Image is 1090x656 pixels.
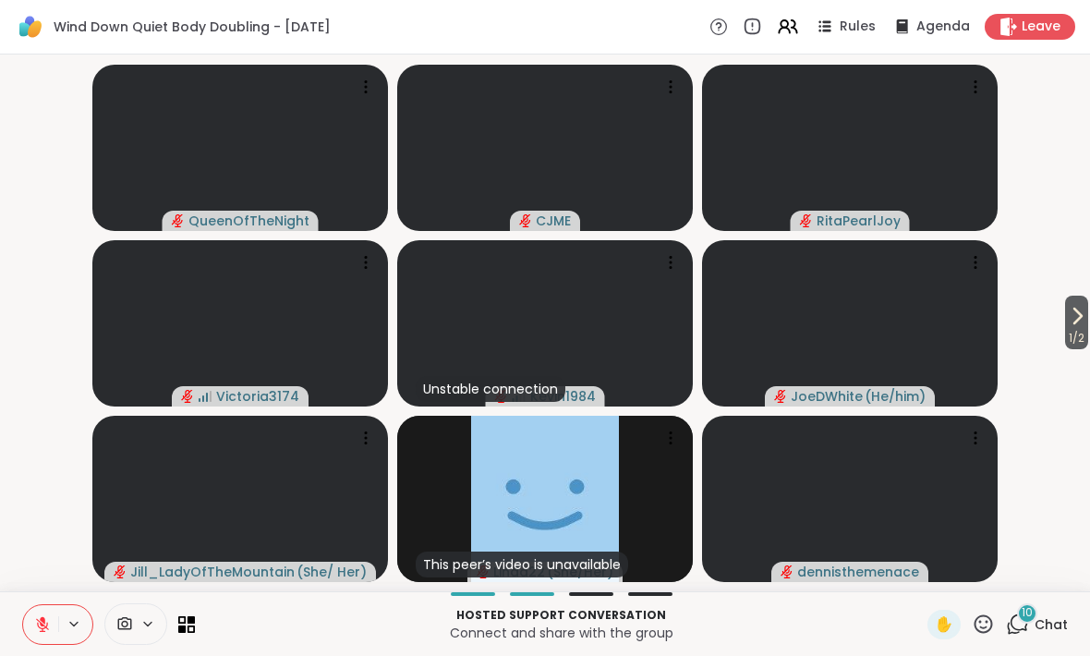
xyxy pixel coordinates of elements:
[188,212,309,230] span: QueenOfTheNight
[536,212,571,230] span: CJME
[1065,327,1088,349] span: 1 / 2
[206,624,916,642] p: Connect and share with the group
[130,563,295,581] span: Jill_LadyOfTheMountain
[1035,615,1068,634] span: Chat
[172,214,185,227] span: audio-muted
[781,565,793,578] span: audio-muted
[416,376,565,402] div: Unstable connection
[519,214,532,227] span: audio-muted
[916,18,970,36] span: Agenda
[181,390,194,403] span: audio-muted
[800,214,813,227] span: audio-muted
[114,565,127,578] span: audio-muted
[206,607,916,624] p: Hosted support conversation
[791,387,863,406] span: JoeDWhite
[1022,605,1033,621] span: 10
[774,390,787,403] span: audio-muted
[216,387,299,406] span: Victoria3174
[15,11,46,43] img: ShareWell Logomark
[471,416,619,582] img: Linda22
[797,563,919,581] span: dennisthemenace
[817,212,901,230] span: RitaPearlJoy
[416,552,628,577] div: This peer’s video is unavailable
[935,613,953,636] span: ✋
[1065,296,1088,349] button: 1/2
[865,387,926,406] span: ( He/him )
[1022,18,1060,36] span: Leave
[840,18,876,36] span: Rules
[54,18,331,36] span: Wind Down Quiet Body Doubling - [DATE]
[297,563,367,581] span: ( She/ Her )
